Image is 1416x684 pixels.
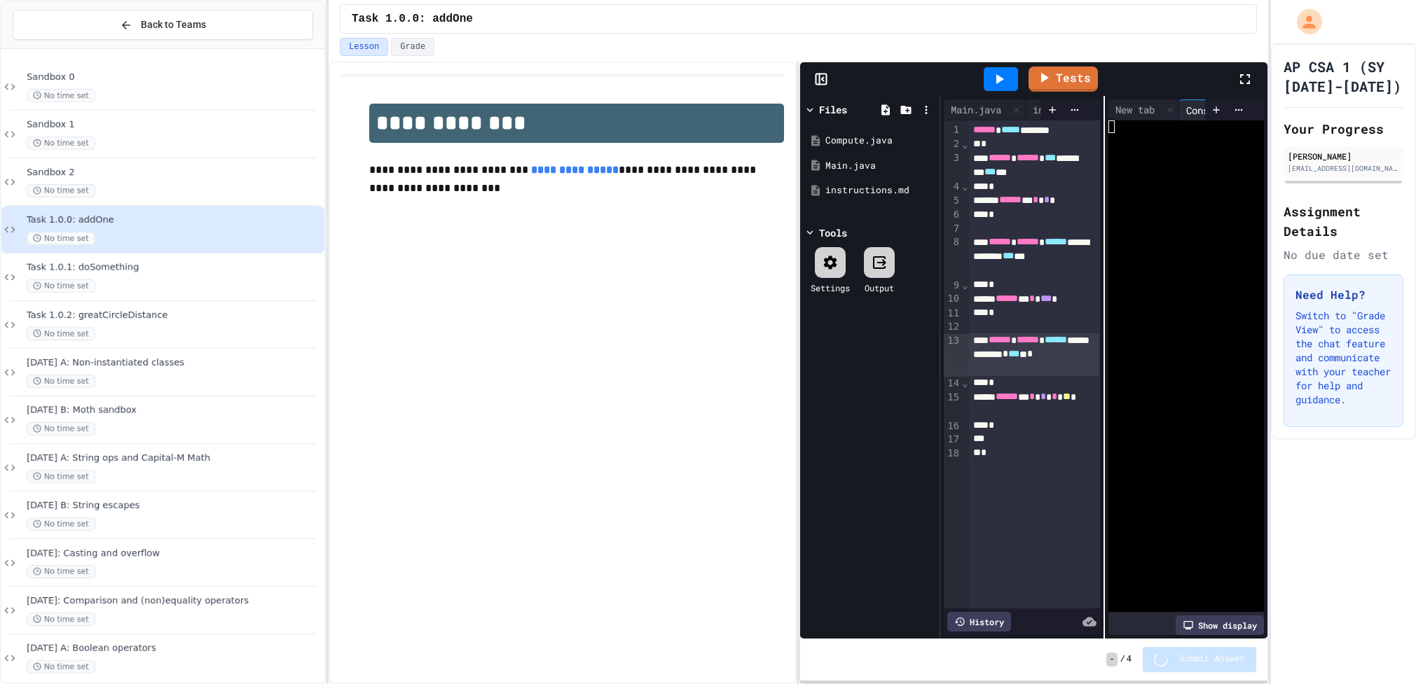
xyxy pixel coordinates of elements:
[1284,202,1403,241] h2: Assignment Details
[27,89,95,102] span: No time set
[961,139,968,150] span: Fold line
[340,38,388,56] button: Lesson
[27,167,322,179] span: Sandbox 2
[961,377,968,389] span: Fold line
[27,327,95,340] span: No time set
[27,595,322,607] span: [DATE]: Comparison and (non)equality operators
[27,279,95,293] span: No time set
[1288,150,1399,162] div: [PERSON_NAME]
[27,214,322,226] span: Task 1.0.0: addOne
[27,565,95,578] span: No time set
[825,159,935,173] div: Main.java
[944,377,961,391] div: 14
[141,18,206,32] span: Back to Teams
[1284,119,1403,139] h2: Your Progress
[1288,163,1399,174] div: [EMAIL_ADDRESS][DOMAIN_NAME]
[944,194,961,208] div: 5
[27,137,95,150] span: No time set
[1179,103,1232,118] div: Console
[27,375,95,388] span: No time set
[944,320,961,334] div: 12
[944,419,961,433] div: 16
[1284,246,1403,263] div: No due date set
[961,279,968,291] span: Fold line
[1120,654,1125,665] span: /
[27,660,95,673] span: No time set
[825,134,935,148] div: Compute.java
[27,357,322,369] span: [DATE] A: Non-instantiated classes
[944,307,961,321] div: 11
[27,184,95,197] span: No time set
[944,180,961,194] div: 4
[27,613,95,626] span: No time set
[944,447,961,461] div: 18
[27,262,322,274] span: Task 1.0.1: doSomething
[27,500,322,512] span: [DATE] B: String escapes
[27,309,322,321] span: Task 1.0.2: greatCircleDistance
[944,334,961,377] div: 13
[1282,6,1326,38] div: My Account
[819,225,847,240] div: Tools
[947,612,1011,631] div: History
[944,433,961,447] div: 17
[391,38,434,56] button: Grade
[27,547,322,559] span: [DATE]: Casting and overflow
[944,222,961,236] div: 7
[944,208,961,222] div: 6
[1179,654,1245,665] span: Submit Answer
[1026,102,1124,117] div: instructions.md
[27,517,95,531] span: No time set
[944,391,961,419] div: 15
[944,123,961,137] div: 1
[1106,652,1117,666] span: -
[27,452,322,464] span: [DATE] A: String ops and Capital-M Math
[825,183,935,197] div: instructions.md
[944,151,961,180] div: 3
[1295,309,1391,407] p: Switch to "Grade View" to access the chat feature and communicate with your teacher for help and ...
[27,643,322,655] span: [DATE] A: Boolean operators
[961,181,968,192] span: Fold line
[1176,615,1264,635] div: Show display
[1295,286,1391,303] h3: Need Help?
[27,119,322,131] span: Sandbox 1
[1108,102,1162,117] div: New tab
[352,11,473,27] span: Task 1.0.0: addOne
[819,102,847,117] div: Files
[944,235,961,278] div: 8
[944,102,1008,117] div: Main.java
[27,71,322,83] span: Sandbox 0
[27,232,95,245] span: No time set
[811,281,850,294] div: Settings
[865,281,894,294] div: Output
[944,279,961,293] div: 9
[27,422,95,435] span: No time set
[1284,57,1403,96] h1: AP CSA 1 (SY [DATE]-[DATE])
[27,405,322,417] span: [DATE] B: Moth sandbox
[1029,67,1098,92] a: Tests
[944,137,961,151] div: 2
[1127,654,1132,665] span: 4
[944,292,961,306] div: 10
[27,470,95,483] span: No time set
